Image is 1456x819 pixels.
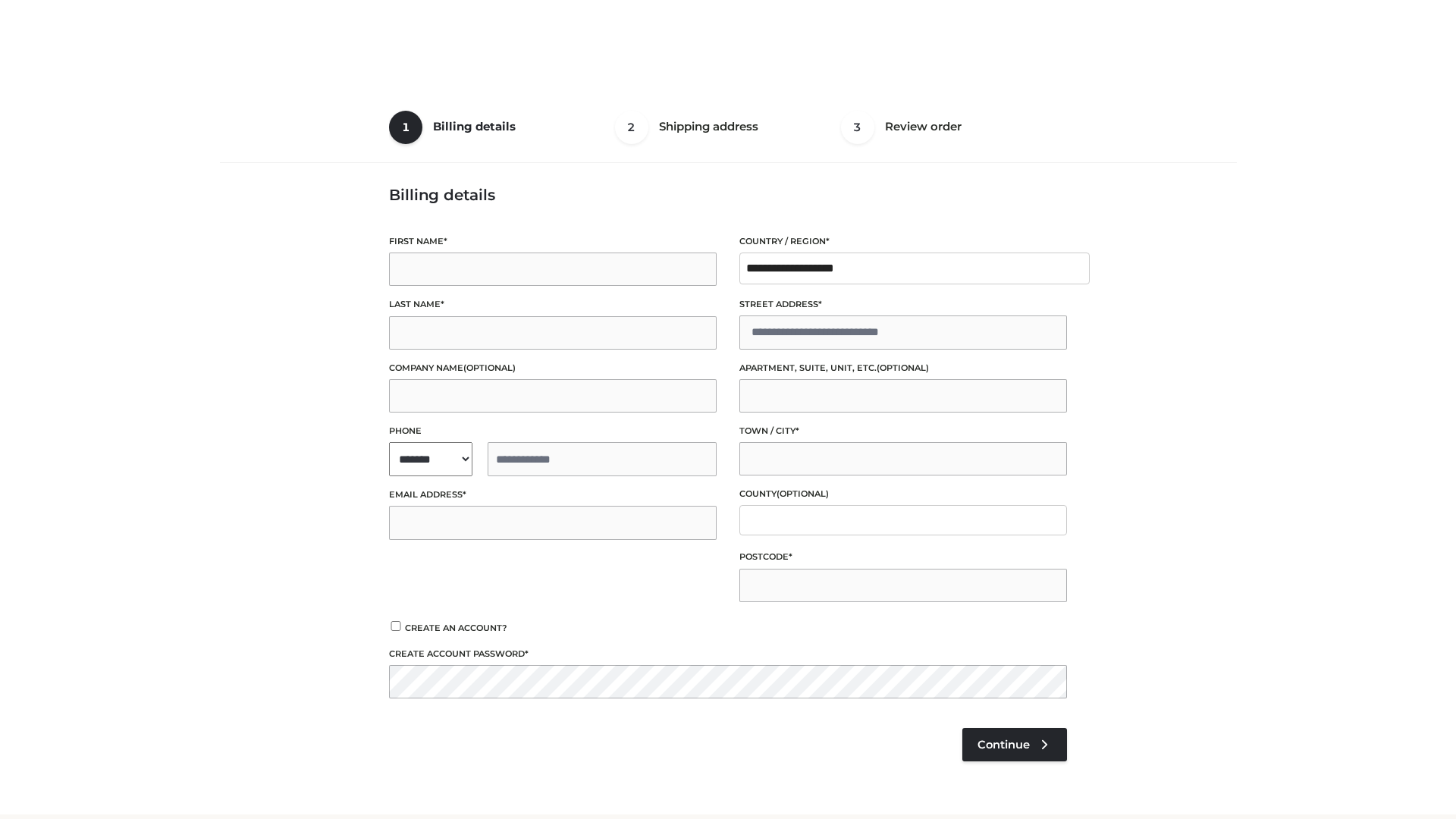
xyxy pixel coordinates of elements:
a: Continue [962,728,1067,761]
span: (optional) [777,488,829,499]
label: Create account password [389,647,1067,661]
label: Postcode [739,550,1067,564]
span: 3 [841,111,874,144]
span: Create an account? [405,623,507,633]
span: 1 [389,111,422,144]
span: Review order [885,119,962,133]
span: Shipping address [659,119,758,133]
span: 2 [615,111,648,144]
label: Street address [739,297,1067,312]
label: Company name [389,361,717,375]
label: Last name [389,297,717,312]
span: (optional) [463,362,516,373]
label: Email address [389,488,717,502]
span: (optional) [877,362,929,373]
label: Phone [389,424,717,438]
span: Continue [977,738,1030,752]
label: Country / Region [739,234,1067,249]
input: Create an account? [389,621,403,631]
span: Billing details [433,119,516,133]
h3: Billing details [389,186,1067,204]
label: Apartment, suite, unit, etc. [739,361,1067,375]
label: Town / City [739,424,1067,438]
label: County [739,487,1067,501]
label: First name [389,234,717,249]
